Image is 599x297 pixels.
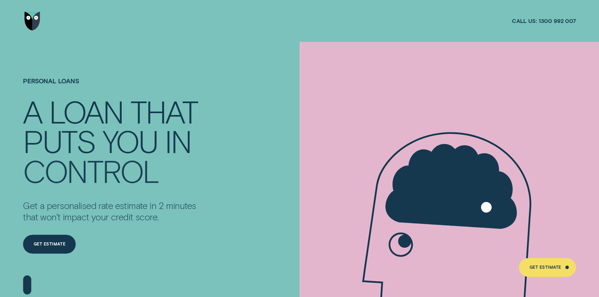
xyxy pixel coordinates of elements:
a: Call us:1300 992 007 [512,17,576,25]
span: Call us: [512,17,537,25]
h1: Personal Loans [23,77,205,96]
div: CONTROL [23,156,158,185]
img: Wisr [25,12,40,30]
div: YOU [103,126,158,155]
div: PUTS [23,126,95,155]
div: LOAN [49,96,123,126]
div: IN [165,126,191,155]
a: Get Estimate [23,235,76,254]
p: Get a personalised rate estimate in 2 minutes that won't impact your credit score. [23,200,205,223]
div: THAT [130,96,197,126]
span: 1300 992 007 [539,17,576,25]
h4: A LOAN THAT PUTS YOU IN CONTROL [23,96,205,184]
a: Get Estimate [519,258,576,277]
div: A [23,96,42,126]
